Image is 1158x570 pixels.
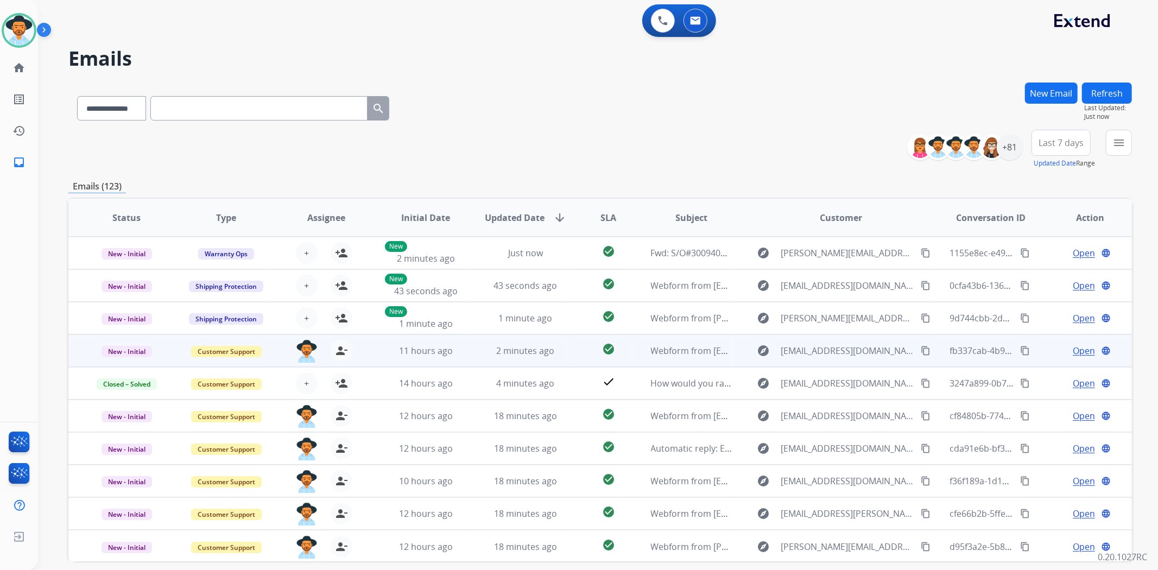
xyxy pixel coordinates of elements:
[950,442,1111,454] span: cda91e6b-bf3c-4233-a89c-bbf0c7eafece
[1020,411,1030,421] mat-icon: content_copy
[1101,248,1111,258] mat-icon: language
[921,444,931,453] mat-icon: content_copy
[781,442,914,455] span: [EMAIL_ADDRESS][DOMAIN_NAME]
[1020,444,1030,453] mat-icon: content_copy
[1101,411,1111,421] mat-icon: language
[651,377,842,389] span: How would you rate the support you received?
[1101,542,1111,552] mat-icon: language
[757,246,770,259] mat-icon: explore
[401,211,450,224] span: Initial Date
[296,470,318,493] img: agent-avatar
[191,411,262,422] span: Customer Support
[950,280,1114,292] span: 0cfa43b6-1365-4793-aabf-1e8eb8ecb269
[385,306,407,317] p: New
[1032,199,1132,237] th: Action
[1020,542,1030,552] mat-icon: content_copy
[189,313,263,325] span: Shipping Protection
[1101,378,1111,388] mat-icon: language
[335,279,348,292] mat-icon: person_add
[757,442,770,455] mat-icon: explore
[950,247,1111,259] span: 1155e8ec-e49c-482f-abc5-8b0f524cacc5
[1101,444,1111,453] mat-icon: language
[498,312,552,324] span: 1 minute ago
[1020,313,1030,323] mat-icon: content_copy
[1073,344,1095,357] span: Open
[102,313,152,325] span: New - Initial
[191,509,262,520] span: Customer Support
[335,409,348,422] mat-icon: person_remove
[921,248,931,258] mat-icon: content_copy
[781,279,914,292] span: [EMAIL_ADDRESS][DOMAIN_NAME]
[335,344,348,357] mat-icon: person_remove
[1084,112,1132,121] span: Just now
[781,246,914,259] span: [PERSON_NAME][EMAIL_ADDRESS][PERSON_NAME][DOMAIN_NAME]
[757,377,770,390] mat-icon: explore
[1073,507,1095,520] span: Open
[494,410,557,422] span: 18 minutes ago
[950,410,1116,422] span: cf84805b-7743-48a6-9584-aeb6e279b778
[97,378,157,390] span: Closed – Solved
[399,318,453,330] span: 1 minute ago
[1101,281,1111,290] mat-icon: language
[651,345,897,357] span: Webform from [EMAIL_ADDRESS][DOMAIN_NAME] on [DATE]
[68,48,1132,69] h2: Emails
[296,503,318,525] img: agent-avatar
[950,345,1117,357] span: fb337cab-4b9e-4c8a-9b01-897dd0912347
[397,252,455,264] span: 2 minutes ago
[296,307,318,329] button: +
[304,312,309,325] span: +
[602,245,615,258] mat-icon: check_circle
[191,476,262,487] span: Customer Support
[602,505,615,518] mat-icon: check_circle
[385,241,407,252] p: New
[1098,550,1147,563] p: 0.20.1027RC
[1020,509,1030,518] mat-icon: content_copy
[602,277,615,290] mat-icon: check_circle
[385,274,407,284] p: New
[781,377,914,390] span: [EMAIL_ADDRESS][DOMAIN_NAME]
[781,507,914,520] span: [EMAIL_ADDRESS][PERSON_NAME][DOMAIN_NAME]
[4,15,34,46] img: avatar
[781,312,914,325] span: [PERSON_NAME][EMAIL_ADDRESS][PERSON_NAME][DOMAIN_NAME]
[1020,248,1030,258] mat-icon: content_copy
[651,475,897,487] span: Webform from [EMAIL_ADDRESS][DOMAIN_NAME] on [DATE]
[102,476,152,487] span: New - Initial
[494,442,557,454] span: 18 minutes ago
[335,377,348,390] mat-icon: person_add
[335,540,348,553] mat-icon: person_remove
[651,442,889,454] span: Automatic reply: Extend Shipping Protection Confirmation
[781,344,914,357] span: [EMAIL_ADDRESS][DOMAIN_NAME]
[1073,312,1095,325] span: Open
[399,442,453,454] span: 12 hours ago
[921,346,931,356] mat-icon: content_copy
[1034,159,1095,168] span: Range
[493,280,557,292] span: 43 seconds ago
[1101,509,1111,518] mat-icon: language
[394,285,458,297] span: 43 seconds ago
[304,279,309,292] span: +
[399,541,453,553] span: 12 hours ago
[508,247,543,259] span: Just now
[494,508,557,520] span: 18 minutes ago
[494,541,557,553] span: 18 minutes ago
[296,242,318,264] button: +
[757,409,770,422] mat-icon: explore
[781,540,914,553] span: [PERSON_NAME][EMAIL_ADDRESS][DOMAIN_NAME]
[296,536,318,559] img: agent-avatar
[651,247,1138,259] span: Fwd: S/O#300940220 / CUSTOMER NAME: [PERSON_NAME] / ASSISTANCE NEEDED! [ thread::nr1xszU6C6uDlae4...
[651,280,897,292] span: Webform from [EMAIL_ADDRESS][DOMAIN_NAME] on [DATE]
[494,475,557,487] span: 18 minutes ago
[1112,136,1125,149] mat-icon: menu
[296,340,318,363] img: agent-avatar
[191,346,262,357] span: Customer Support
[602,343,615,356] mat-icon: check_circle
[189,281,263,292] span: Shipping Protection
[1073,474,1095,487] span: Open
[1020,346,1030,356] mat-icon: content_copy
[950,377,1113,389] span: 3247a899-0b7c-43fd-8f07-928e632aca99
[1025,83,1078,104] button: New Email
[1073,377,1095,390] span: Open
[651,508,964,520] span: Webform from [EMAIL_ADDRESS][PERSON_NAME][DOMAIN_NAME] on [DATE]
[757,344,770,357] mat-icon: explore
[1084,104,1132,112] span: Last Updated:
